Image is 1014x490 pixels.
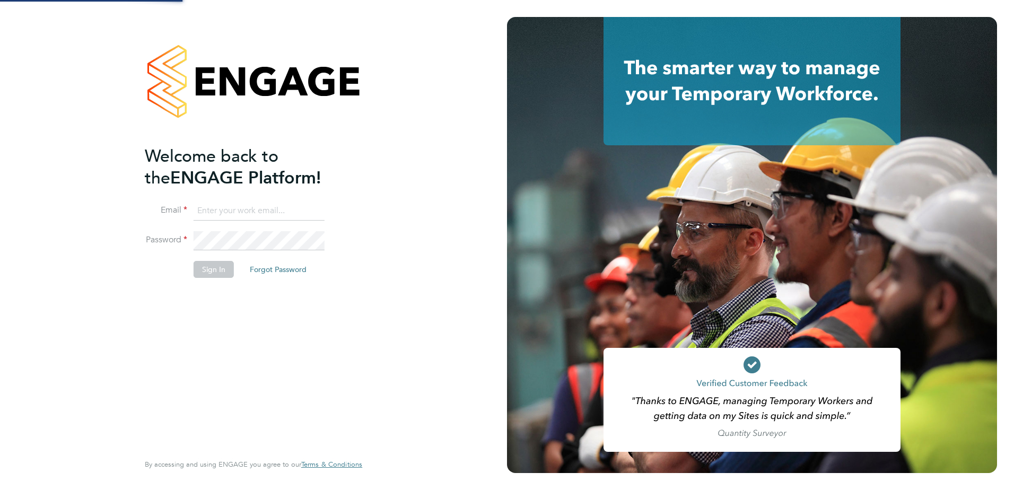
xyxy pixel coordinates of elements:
input: Enter your work email... [194,202,325,221]
span: By accessing and using ENGAGE you agree to our [145,460,362,469]
label: Password [145,234,187,246]
span: Terms & Conditions [301,460,362,469]
button: Forgot Password [241,261,315,278]
label: Email [145,205,187,216]
a: Terms & Conditions [301,460,362,469]
button: Sign In [194,261,234,278]
h2: ENGAGE Platform! [145,145,352,189]
span: Welcome back to the [145,146,278,188]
